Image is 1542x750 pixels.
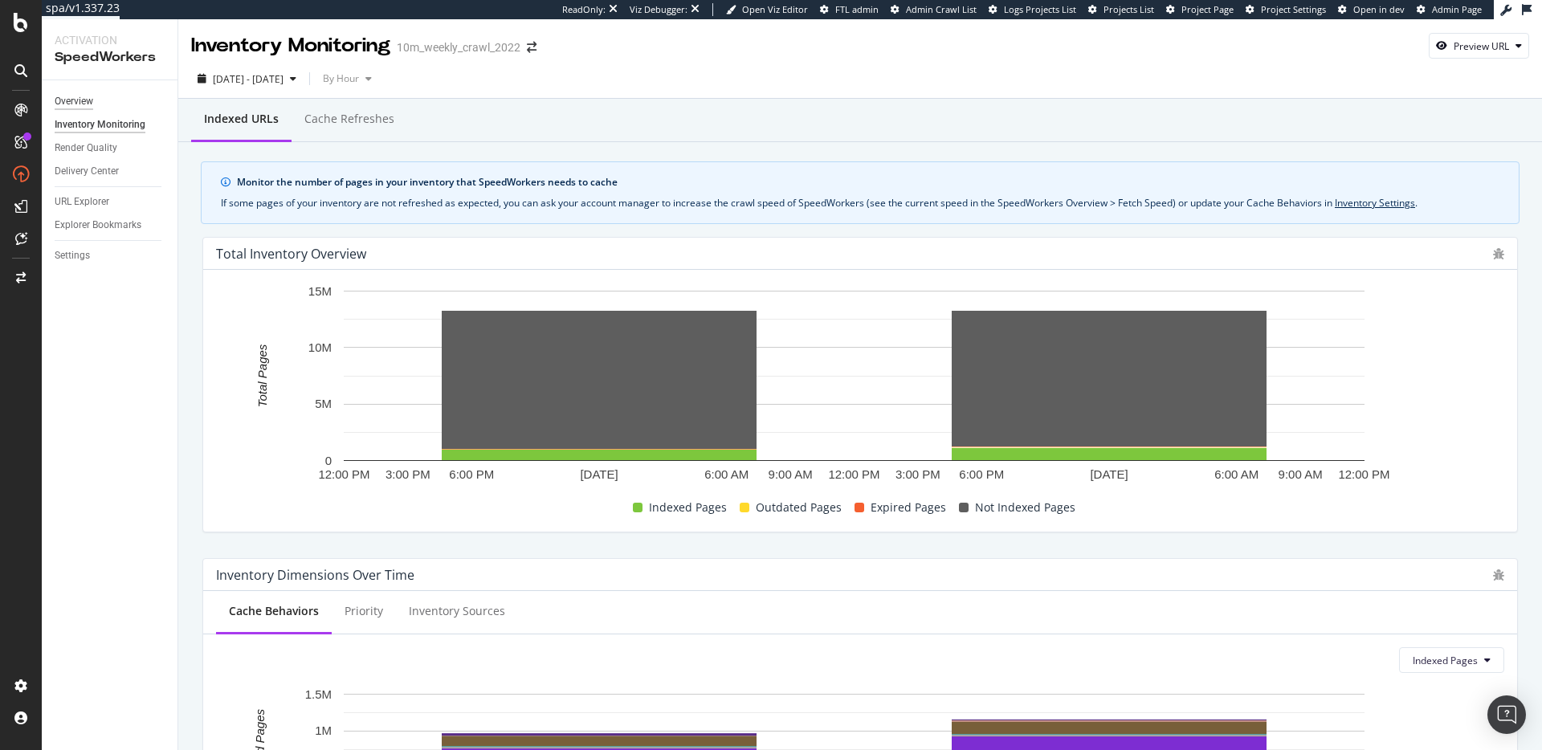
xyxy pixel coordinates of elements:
[1417,3,1482,16] a: Admin Page
[742,3,808,15] span: Open Viz Editor
[318,467,369,481] text: 12:00 PM
[975,498,1075,517] span: Not Indexed Pages
[55,116,145,133] div: Inventory Monitoring
[562,3,606,16] div: ReadOnly:
[409,603,505,619] div: Inventory Sources
[989,3,1076,16] a: Logs Projects List
[1429,33,1529,59] button: Preview URL
[1103,3,1154,15] span: Projects List
[769,467,813,481] text: 9:00 AM
[1166,3,1234,16] a: Project Page
[204,111,279,127] div: Indexed URLs
[906,3,977,15] span: Admin Crawl List
[895,467,940,481] text: 3:00 PM
[1399,647,1504,673] button: Indexed Pages
[1413,654,1478,667] span: Indexed Pages
[255,344,269,407] text: Total Pages
[305,687,332,701] text: 1.5M
[1493,569,1504,581] div: bug
[191,32,390,59] div: Inventory Monitoring
[55,93,93,110] div: Overview
[55,194,166,210] a: URL Explorer
[1246,3,1326,16] a: Project Settings
[630,3,687,16] div: Viz Debugger:
[216,283,1492,495] svg: A chart.
[345,603,383,619] div: Priority
[959,467,1004,481] text: 6:00 PM
[726,3,808,16] a: Open Viz Editor
[55,163,166,180] a: Delivery Center
[820,3,879,16] a: FTL admin
[55,32,165,48] div: Activation
[1493,248,1504,259] div: bug
[55,217,141,234] div: Explorer Bookmarks
[1338,467,1389,481] text: 12:00 PM
[385,467,430,481] text: 3:00 PM
[1432,3,1482,15] span: Admin Page
[835,3,879,15] span: FTL admin
[1335,196,1415,210] a: Inventory Settings
[221,196,1499,210] div: If some pages of your inventory are not refreshed as expected, you can ask your account manager t...
[1214,467,1258,481] text: 6:00 AM
[325,454,332,467] text: 0
[55,247,166,264] a: Settings
[55,194,109,210] div: URL Explorer
[315,724,332,738] text: 1M
[704,467,749,481] text: 6:00 AM
[1004,3,1076,15] span: Logs Projects List
[580,467,618,481] text: [DATE]
[1487,695,1526,734] div: Open Intercom Messenger
[201,161,1520,224] div: info banner
[55,48,165,67] div: SpeedWorkers
[55,217,166,234] a: Explorer Bookmarks
[1088,3,1154,16] a: Projects List
[1353,3,1405,15] span: Open in dev
[55,163,119,180] div: Delivery Center
[397,39,520,55] div: 10m_weekly_crawl_2022
[304,111,394,127] div: Cache refreshes
[216,246,366,262] div: Total Inventory Overview
[316,66,378,92] button: By Hour
[1338,3,1405,16] a: Open in dev
[216,567,414,583] div: Inventory Dimensions Over Time
[308,284,332,298] text: 15M
[55,247,90,264] div: Settings
[55,116,166,133] a: Inventory Monitoring
[649,498,727,517] span: Indexed Pages
[308,340,332,354] text: 10M
[1454,39,1509,53] div: Preview URL
[891,3,977,16] a: Admin Crawl List
[527,42,536,53] div: arrow-right-arrow-left
[1261,3,1326,15] span: Project Settings
[756,498,842,517] span: Outdated Pages
[449,467,494,481] text: 6:00 PM
[1181,3,1234,15] span: Project Page
[191,66,303,92] button: [DATE] - [DATE]
[315,397,332,411] text: 5M
[316,71,359,85] span: By Hour
[871,498,946,517] span: Expired Pages
[55,140,117,157] div: Render Quality
[237,175,1499,190] div: Monitor the number of pages in your inventory that SpeedWorkers needs to cache
[1279,467,1323,481] text: 9:00 AM
[828,467,879,481] text: 12:00 PM
[213,72,284,86] span: [DATE] - [DATE]
[55,140,166,157] a: Render Quality
[1090,467,1128,481] text: [DATE]
[55,93,166,110] a: Overview
[229,603,319,619] div: Cache Behaviors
